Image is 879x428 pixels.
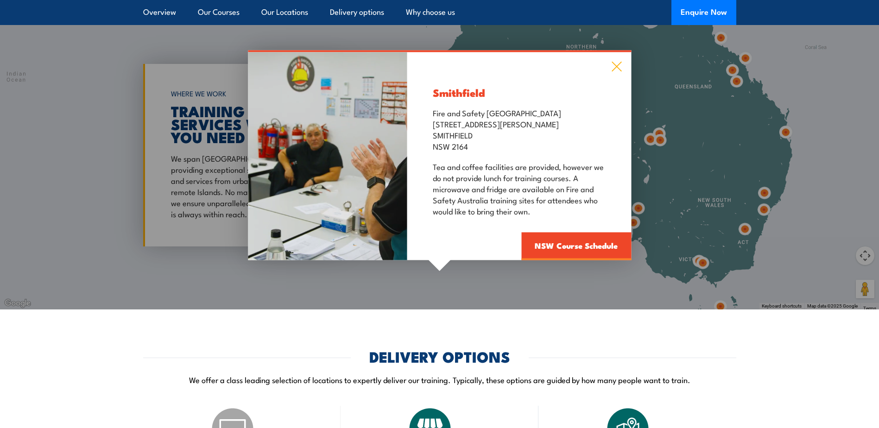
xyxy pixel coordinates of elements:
h2: DELIVERY OPTIONS [369,350,510,363]
h3: Smithfield [433,87,606,98]
p: Fire and Safety [GEOGRAPHIC_DATA] [STREET_ADDRESS][PERSON_NAME] SMITHFIELD NSW 2164 [433,107,606,151]
a: NSW Course Schedule [521,233,631,260]
p: We offer a class leading selection of locations to expertly deliver our training. Typically, thes... [143,374,736,385]
img: Fire Extinguisher Classroom Training [248,52,407,260]
p: Tea and coffee facilities are provided, however we do not provide lunch for training courses. A m... [433,161,606,216]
